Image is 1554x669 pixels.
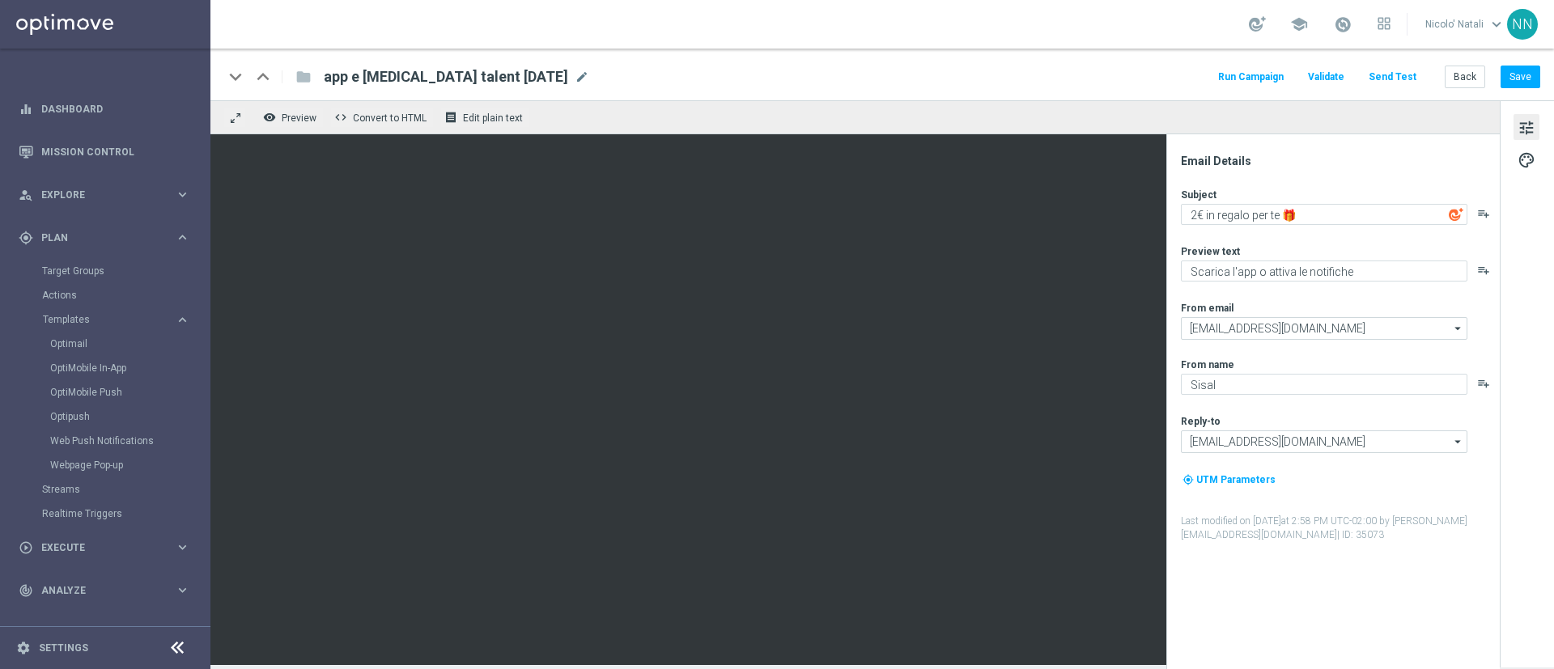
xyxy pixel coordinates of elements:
a: Actions [42,289,168,302]
button: Templates keyboard_arrow_right [42,313,191,326]
label: Last modified on [DATE] at 2:58 PM UTC-02:00 by [PERSON_NAME][EMAIL_ADDRESS][DOMAIN_NAME] [1181,514,1498,542]
span: | ID: 35073 [1337,529,1384,540]
i: settings [16,641,31,655]
button: equalizer Dashboard [18,103,191,116]
i: receipt [444,111,457,124]
a: Webpage Pop-up [50,459,168,472]
span: palette [1518,150,1535,171]
a: Streams [42,483,168,496]
i: my_location [1182,474,1194,485]
span: Analyze [41,586,175,595]
input: newsletter@comunicazioni.sisal.it [1181,317,1467,340]
input: info@sisal.it [1181,430,1467,453]
a: OptiMobile Push [50,386,168,399]
i: keyboard_arrow_right [175,187,190,202]
div: Web Push Notifications [50,429,209,453]
button: Run Campaign [1216,66,1286,88]
button: code Convert to HTML [330,107,434,128]
div: Mission Control [19,130,190,173]
span: keyboard_arrow_down [1488,15,1505,33]
button: Send Test [1366,66,1419,88]
button: playlist_add [1477,264,1490,277]
div: Actions [42,283,209,307]
i: keyboard_arrow_right [175,230,190,245]
div: Email Details [1181,154,1498,168]
div: Templates [42,307,209,477]
i: track_changes [19,583,33,598]
div: Plan [19,231,175,245]
i: arrow_drop_down [1450,318,1467,339]
i: keyboard_arrow_right [175,582,190,598]
button: Save [1501,66,1540,88]
span: Templates [43,315,159,324]
div: Analyze [19,583,175,598]
span: mode_edit [575,70,589,84]
span: Explore [41,190,175,200]
i: arrow_drop_down [1450,431,1467,452]
button: gps_fixed Plan keyboard_arrow_right [18,231,191,244]
span: school [1290,15,1308,33]
button: playlist_add [1477,377,1490,390]
button: playlist_add [1477,207,1490,220]
button: my_location UTM Parameters [1181,471,1277,489]
button: receipt Edit plain text [440,107,530,128]
a: Mission Control [41,130,190,173]
a: Dashboard [41,87,190,130]
button: person_search Explore keyboard_arrow_right [18,188,191,201]
div: Webpage Pop-up [50,453,209,477]
div: Explore [19,188,175,202]
span: Validate [1308,71,1344,83]
i: play_circle_outline [19,540,33,555]
button: play_circle_outline Execute keyboard_arrow_right [18,541,191,554]
button: Back [1445,66,1485,88]
div: track_changes Analyze keyboard_arrow_right [18,584,191,597]
i: remove_red_eye [263,111,276,124]
label: From name [1181,358,1234,371]
button: remove_red_eye Preview [259,107,324,128]
i: equalizer [19,102,33,116]
label: Preview text [1181,245,1240,258]
i: keyboard_arrow_right [175,625,190,641]
div: Realtime Triggers [42,502,209,526]
a: Realtime Triggers [42,507,168,520]
a: Optimail [50,337,168,350]
a: Target Groups [42,265,168,277]
a: Nicolo' Natalikeyboard_arrow_down [1424,12,1507,36]
i: person_search [19,188,33,202]
i: keyboard_arrow_right [175,312,190,328]
label: Subject [1181,188,1216,201]
button: palette [1514,146,1539,172]
span: Execute [41,543,175,553]
div: Optimail [50,332,209,356]
div: Execute [19,540,175,555]
label: From email [1181,302,1233,315]
span: code [334,111,347,124]
button: tune [1514,114,1539,140]
i: gps_fixed [19,231,33,245]
span: Convert to HTML [353,112,427,124]
button: Mission Control [18,146,191,159]
a: Settings [39,643,88,653]
img: optiGenie.svg [1449,207,1463,222]
span: Edit plain text [463,112,523,124]
span: Preview [282,112,316,124]
span: UTM Parameters [1196,474,1276,485]
a: OptiMobile In-App [50,362,168,375]
div: Streams [42,477,209,502]
span: tune [1518,117,1535,138]
span: Plan [41,233,175,243]
a: Web Push Notifications [50,434,168,447]
label: Reply-to [1181,415,1221,428]
button: Validate [1306,66,1347,88]
div: Target Groups [42,259,209,283]
a: Optipush [50,410,168,423]
div: OptiMobile In-App [50,356,209,380]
